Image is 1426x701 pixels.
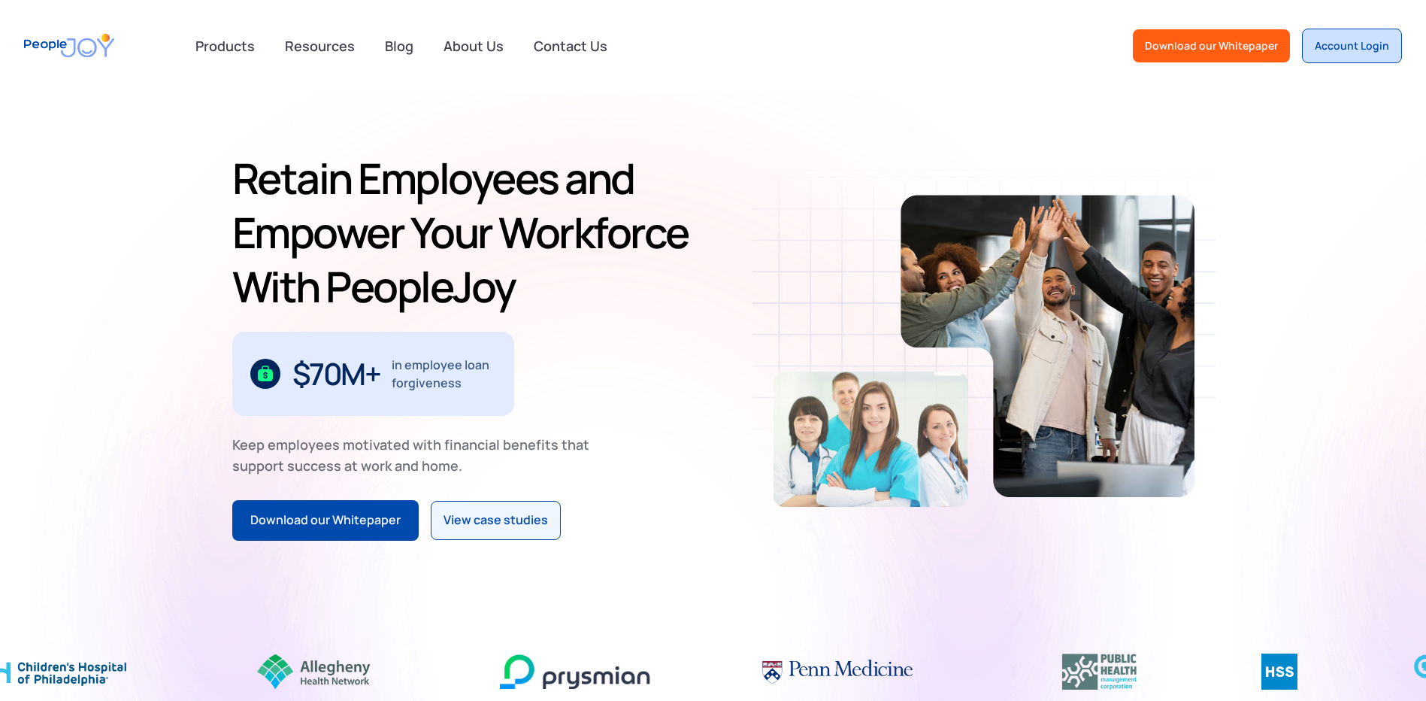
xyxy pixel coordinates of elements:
a: About Us [434,29,513,62]
a: Account Login [1302,29,1402,63]
div: Keep employees motivated with financial benefits that support success at work and home. [232,434,602,476]
div: Download our Whitepaper [250,511,401,530]
a: Blog [376,29,422,62]
a: Resources [276,29,364,62]
a: View case studies [431,501,561,540]
div: Account Login [1315,38,1389,53]
img: Retain-Employees-PeopleJoy [774,372,968,507]
a: Download our Whitepaper [232,500,419,541]
a: Contact Us [525,29,616,62]
a: Download our Whitepaper [1133,29,1290,62]
div: $70M+ [292,362,380,386]
div: in employee loan forgiveness [392,356,496,392]
h1: Retain Employees and Empower Your Workforce With PeopleJoy [232,151,707,314]
div: View case studies [444,511,548,530]
img: Retain-Employees-PeopleJoy [901,195,1194,497]
a: home [24,24,114,67]
div: Download our Whitepaper [1145,38,1278,53]
div: 1 / 3 [232,332,514,416]
div: Products [186,31,264,61]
